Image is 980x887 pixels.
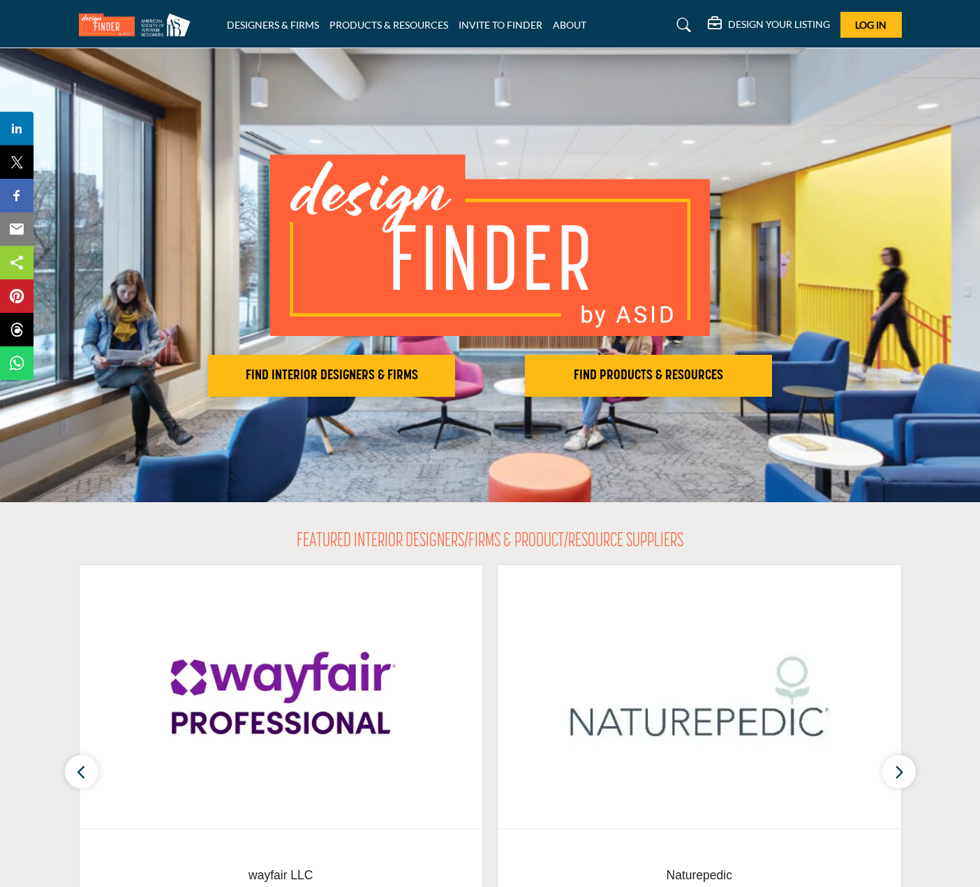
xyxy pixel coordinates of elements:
img: image [270,154,710,336]
a: Search [663,14,700,36]
a: INVITE TO FINDER [459,19,542,31]
h2: FEATURED INTERIOR DESIGNERS/FIRMS & PRODUCT/RESOURCE SUPPLIERS [297,530,683,554]
button: FIND PRODUCTS & RESOURCES [525,355,772,397]
a: DESIGNERS & FIRMS [227,19,319,31]
a: PRODUCTS & RESOURCES [329,19,448,31]
h5: DESIGN YOUR LISTING [728,18,830,31]
h2: FIND INTERIOR DESIGNERS & FIRMS [212,367,451,384]
a: ABOUT [553,19,586,31]
img: wayfair LLC [80,565,483,828]
div: DESIGN YOUR LISTING [708,17,830,34]
span: Log In [855,19,886,31]
button: Log In [840,12,902,38]
h2: FIND PRODUCTS & RESOURCES [529,367,768,384]
img: Naturepedic [498,565,901,828]
button: FIND INTERIOR DESIGNERS & FIRMS [208,355,455,397]
span: Naturepedic [519,866,880,884]
span: wayfair LLC [101,866,462,884]
img: Site Logo [79,13,198,36]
